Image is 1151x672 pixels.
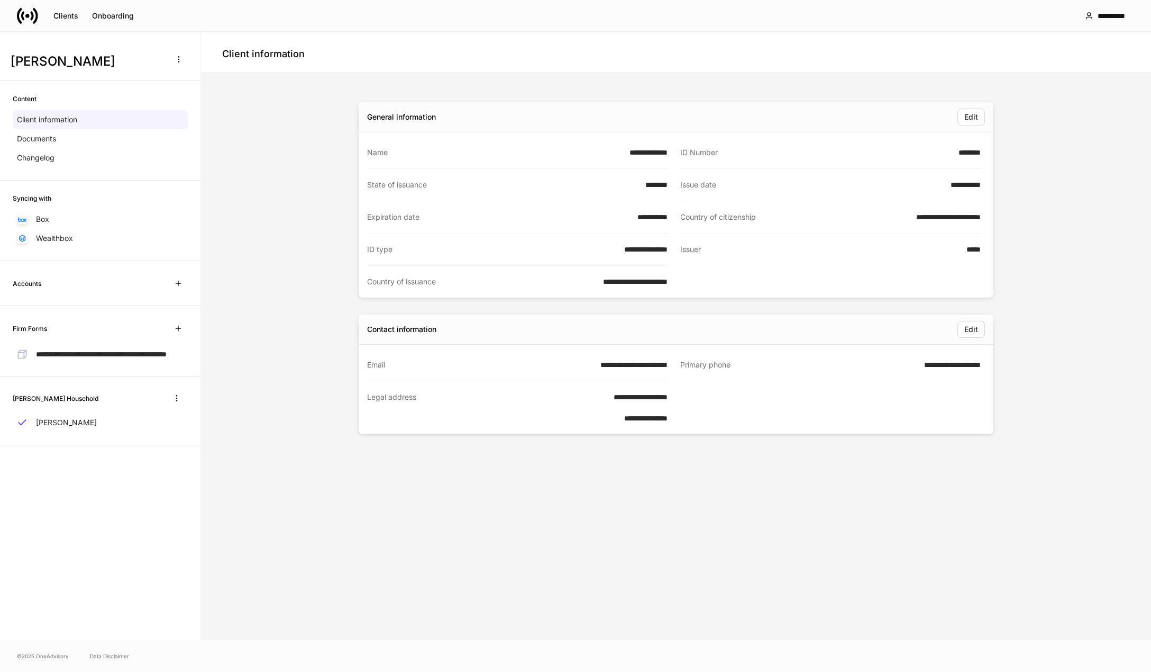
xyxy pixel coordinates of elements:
[47,7,85,24] button: Clients
[964,113,978,121] div: Edit
[13,279,41,289] h6: Accounts
[18,217,26,222] img: oYqM9ojoZLfzCHUefNbBcWHcyDPbQKagtYciMC8pFl3iZXy3dU33Uwy+706y+0q2uJ1ghNQf2OIHrSh50tUd9HaB5oMc62p0G...
[36,417,97,428] p: [PERSON_NAME]
[13,413,188,432] a: [PERSON_NAME]
[13,229,188,248] a: Wealthbox
[13,94,36,104] h6: Content
[90,652,129,660] a: Data Disclaimer
[957,109,985,126] button: Edit
[13,148,188,167] a: Changelog
[13,110,188,129] a: Client information
[367,180,639,190] div: State of issuance
[13,129,188,148] a: Documents
[222,48,305,60] h4: Client information
[680,180,944,190] div: Issue date
[957,321,985,338] button: Edit
[367,276,597,287] div: Country of issuance
[680,360,918,371] div: Primary phone
[964,326,978,333] div: Edit
[11,53,163,70] h3: [PERSON_NAME]
[17,133,56,144] p: Documents
[36,214,49,225] p: Box
[17,153,54,163] p: Changelog
[85,7,141,24] button: Onboarding
[13,193,51,203] h6: Syncing with
[367,392,607,424] div: Legal address
[367,112,436,122] div: General information
[17,114,77,125] p: Client information
[13,324,47,334] h6: Firm Forms
[367,324,436,335] div: Contact information
[680,244,960,255] div: Issuer
[367,244,618,255] div: ID type
[680,147,952,158] div: ID Number
[13,393,98,404] h6: [PERSON_NAME] Household
[13,210,188,229] a: Box
[36,233,73,244] p: Wealthbox
[367,212,631,222] div: Expiration date
[17,652,69,660] span: © 2025 OneAdvisory
[680,212,910,222] div: Country of citizenship
[53,12,78,20] div: Clients
[367,147,623,158] div: Name
[92,12,134,20] div: Onboarding
[367,360,594,370] div: Email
